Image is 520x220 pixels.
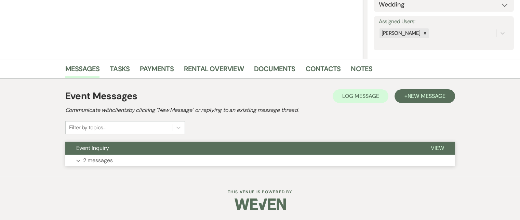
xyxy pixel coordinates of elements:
[140,63,174,78] a: Payments
[407,92,445,100] span: New Message
[395,89,455,103] button: +New Message
[76,144,109,152] span: Event Inquiry
[65,89,137,103] h1: Event Messages
[184,63,244,78] a: Rental Overview
[69,124,106,132] div: Filter by topics...
[431,144,444,152] span: View
[333,89,388,103] button: Log Message
[351,63,372,78] a: Notes
[235,192,286,216] img: Weven Logo
[306,63,341,78] a: Contacts
[65,63,100,78] a: Messages
[379,17,509,27] label: Assigned Users:
[110,63,130,78] a: Tasks
[83,156,113,165] p: 2 messages
[65,106,455,114] h2: Communicate with clients by clicking "New Message" or replying to an existing message thread.
[65,142,420,155] button: Event Inquiry
[420,142,455,155] button: View
[379,28,422,38] div: [PERSON_NAME]
[254,63,295,78] a: Documents
[342,92,379,100] span: Log Message
[65,155,455,166] button: 2 messages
